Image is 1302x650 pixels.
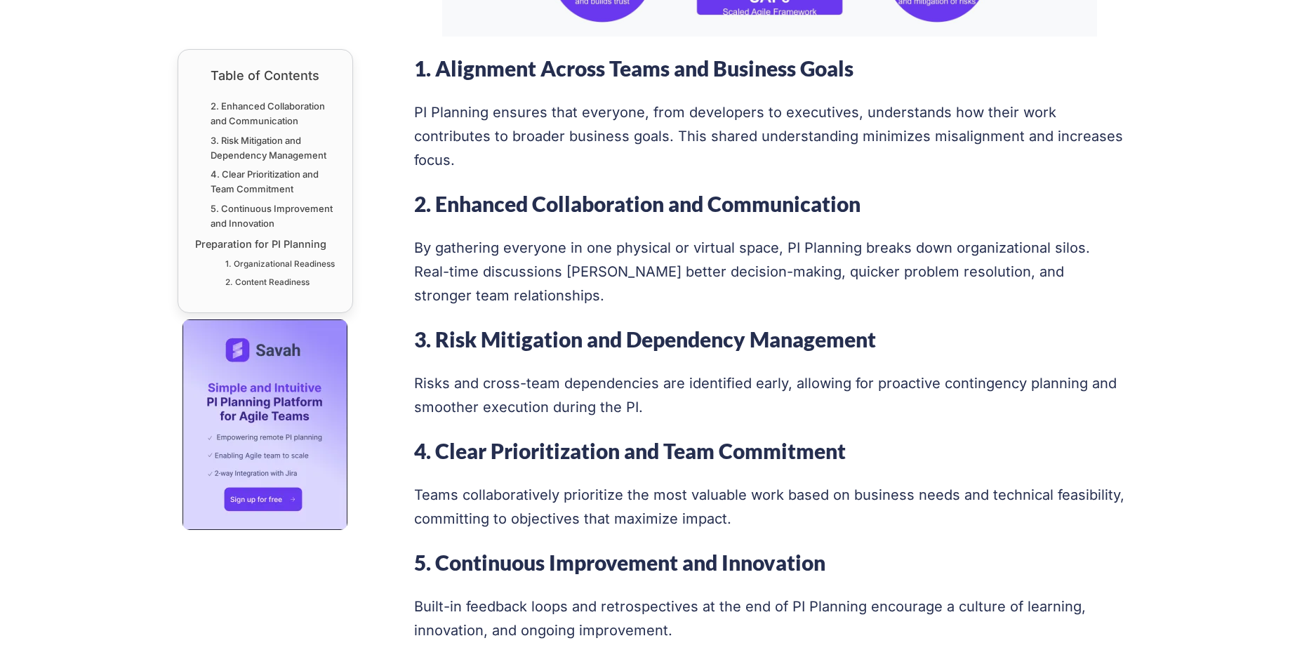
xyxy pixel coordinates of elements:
[414,191,861,216] strong: 2. Enhanced Collaboration and Communication
[211,167,335,197] a: 4. Clear Prioritization and Team Commitment
[195,236,326,252] a: Preparation for PI Planning
[225,258,335,271] a: 1. Organizational Readiness
[414,100,1125,172] p: PI Planning ensures that everyone, from developers to executives, understands how their work cont...
[414,438,846,463] strong: 4. Clear Prioritization and Team Commitment
[225,276,310,289] a: 2. Content Readiness
[414,550,825,575] strong: 5. Continuous Improvement and Innovation
[414,326,876,352] strong: 3. Risk Mitigation and Dependency Management
[195,67,336,85] div: Table of Contents
[414,55,853,81] strong: 1. Alignment Across Teams and Business Goals
[414,236,1125,307] p: By gathering everyone in one physical or virtual space, PI Planning breaks down organizational si...
[211,99,335,128] a: 2. Enhanced Collaboration and Communication
[211,201,335,231] a: 5. Continuous Improvement and Innovation
[414,595,1125,642] p: Built-in feedback loops and retrospectives at the end of PI Planning encourage a culture of learn...
[225,295,313,308] a: 3. Logistics Readiness
[414,483,1125,531] p: Teams collaboratively prioritize the most valuable work based on business needs and technical fea...
[414,371,1125,419] p: Risks and cross-team dependencies are identified early, allowing for proactive contingency planni...
[211,133,335,163] a: 3. Risk Mitigation and Dependency Management
[1232,583,1302,650] iframe: Chat Widget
